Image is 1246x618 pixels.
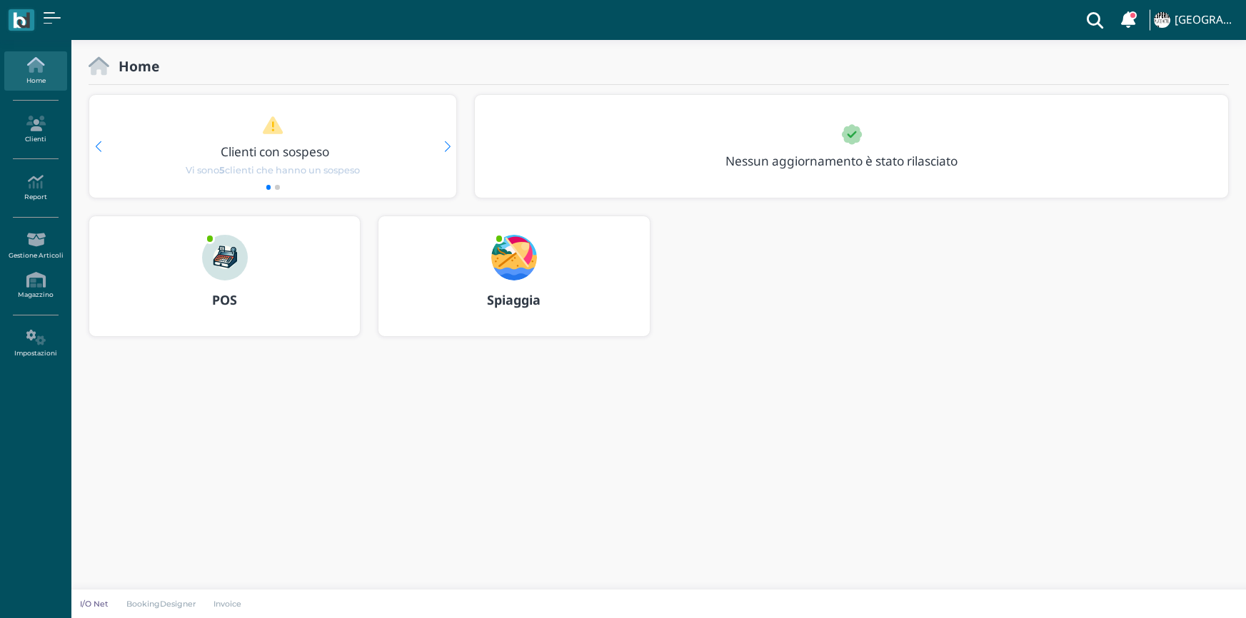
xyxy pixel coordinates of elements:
[1154,12,1170,28] img: ...
[1145,574,1234,606] iframe: Help widget launcher
[4,110,66,149] a: Clienti
[95,141,101,152] div: Previous slide
[444,141,451,152] div: Next slide
[202,235,248,280] img: ...
[4,266,66,305] a: Magazzino
[89,216,361,354] a: ... POS
[491,235,537,280] img: ...
[116,116,429,177] a: Clienti con sospeso Vi sono5clienti che hanno un sospeso
[219,165,225,176] b: 5
[475,95,1228,198] div: 1 / 1
[89,95,456,198] div: 1 / 2
[1175,14,1237,26] h4: [GEOGRAPHIC_DATA]
[212,291,237,308] b: POS
[4,168,66,208] a: Report
[13,12,29,29] img: logo
[109,59,159,74] h2: Home
[378,216,650,354] a: ... Spiaggia
[119,145,432,158] h3: Clienti con sospeso
[186,163,360,177] span: Vi sono clienti che hanno un sospeso
[717,154,990,168] h3: Nessun aggiornamento è stato rilasciato
[487,291,541,308] b: Spiaggia
[4,324,66,363] a: Impostazioni
[4,226,66,265] a: Gestione Articoli
[4,51,66,91] a: Home
[1152,3,1237,37] a: ... [GEOGRAPHIC_DATA]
